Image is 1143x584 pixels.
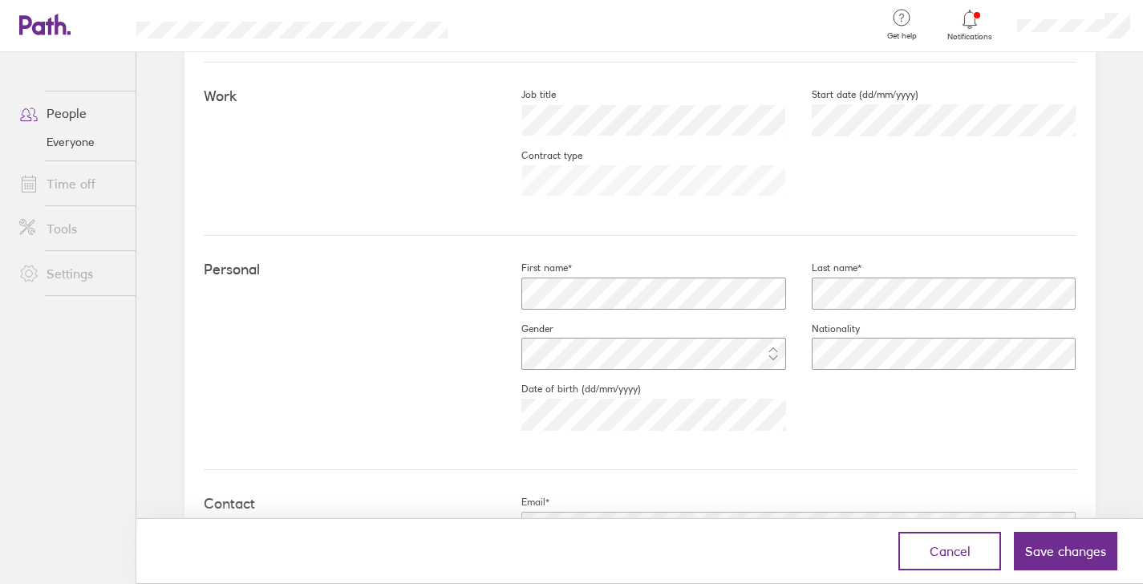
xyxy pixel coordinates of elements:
[6,258,136,290] a: Settings
[204,262,496,278] h4: Personal
[6,213,136,245] a: Tools
[898,532,1001,570] button: Cancel
[930,544,971,558] span: Cancel
[6,97,136,129] a: People
[496,496,549,509] label: Email*
[786,322,860,335] label: Nationality
[204,496,496,513] h4: Contact
[944,8,996,42] a: Notifications
[496,262,572,274] label: First name*
[6,129,136,155] a: Everyone
[786,88,918,101] label: Start date (dd/mm/yyyy)
[204,88,496,105] h4: Work
[944,32,996,42] span: Notifications
[876,31,928,41] span: Get help
[1025,544,1106,558] span: Save changes
[496,383,641,395] label: Date of birth (dd/mm/yyyy)
[6,168,136,200] a: Time off
[1014,532,1117,570] button: Save changes
[496,149,582,162] label: Contract type
[496,88,556,101] label: Job title
[786,262,861,274] label: Last name*
[496,322,553,335] label: Gender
